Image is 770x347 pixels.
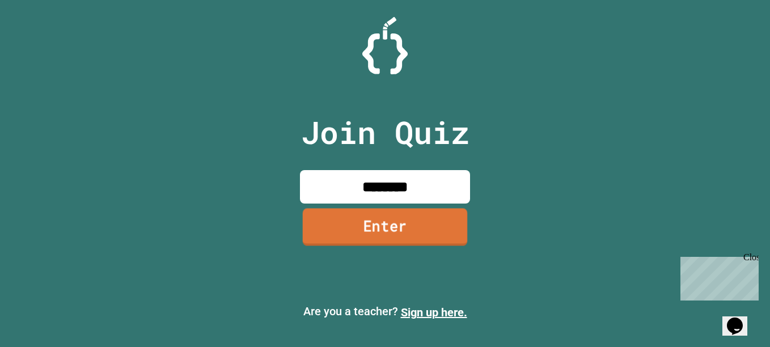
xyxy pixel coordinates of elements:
[401,306,467,319] a: Sign up here.
[5,5,78,72] div: Chat with us now!Close
[362,17,408,74] img: Logo.svg
[301,109,469,156] p: Join Quiz
[722,302,759,336] iframe: chat widget
[9,303,761,321] p: Are you a teacher?
[303,209,468,246] a: Enter
[676,252,759,301] iframe: chat widget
